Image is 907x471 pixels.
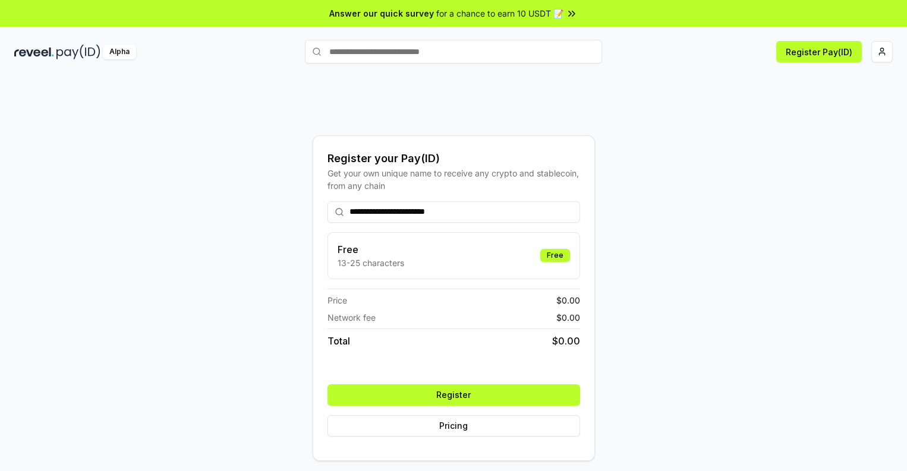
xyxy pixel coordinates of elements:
[552,334,580,348] span: $ 0.00
[103,45,136,59] div: Alpha
[436,7,563,20] span: for a chance to earn 10 USDT 📝
[329,7,434,20] span: Answer our quick survey
[327,384,580,406] button: Register
[338,257,404,269] p: 13-25 characters
[327,150,580,167] div: Register your Pay(ID)
[327,167,580,192] div: Get your own unique name to receive any crypto and stablecoin, from any chain
[540,249,570,262] div: Free
[338,242,404,257] h3: Free
[327,311,376,324] span: Network fee
[327,415,580,437] button: Pricing
[56,45,100,59] img: pay_id
[327,334,350,348] span: Total
[776,41,862,62] button: Register Pay(ID)
[327,294,347,306] span: Price
[556,311,580,324] span: $ 0.00
[14,45,54,59] img: reveel_dark
[556,294,580,306] span: $ 0.00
